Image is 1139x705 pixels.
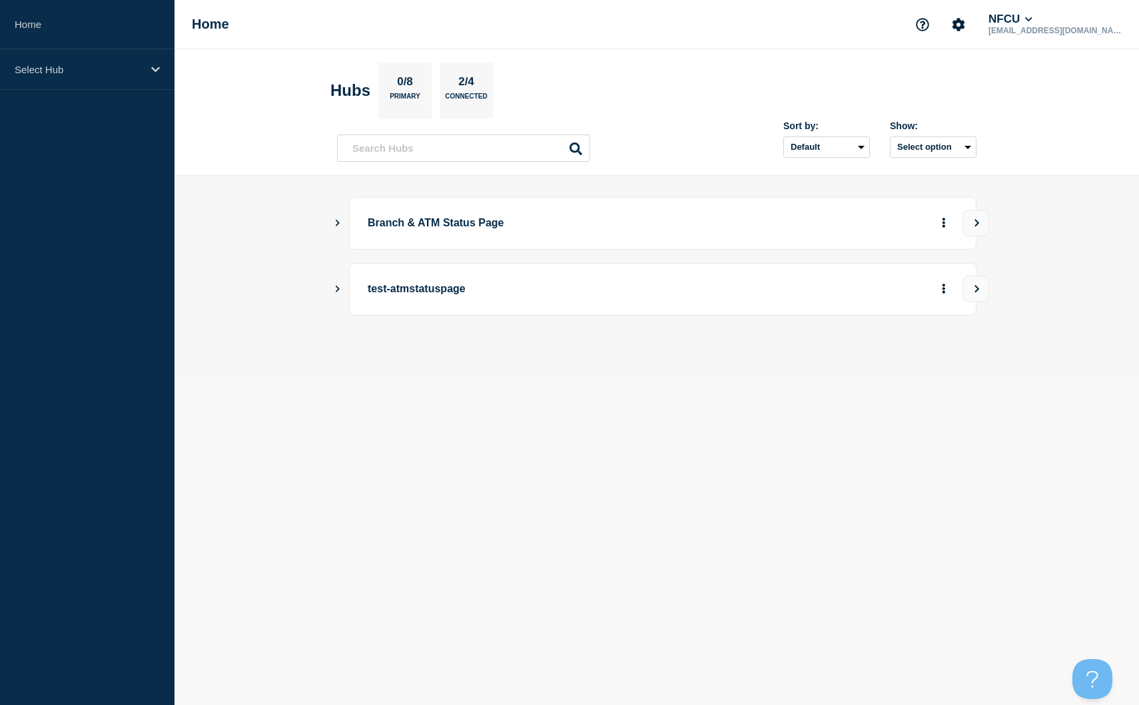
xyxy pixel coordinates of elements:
p: Connected [445,93,487,107]
h1: Home [192,17,229,32]
button: Show Connected Hubs [334,284,341,294]
h2: Hubs [330,81,370,100]
button: Account settings [945,11,972,39]
button: View [962,276,989,302]
p: Branch & ATM Status Page [368,211,736,236]
button: Support [909,11,937,39]
button: Show Connected Hubs [334,218,341,228]
select: Sort by [783,136,870,158]
button: View [962,210,989,236]
p: test-atmstatuspage [368,277,736,302]
button: NFCU [986,13,1035,26]
div: Show: [890,120,976,131]
p: 0/8 [392,75,418,93]
p: Select Hub [15,64,143,75]
button: More actions [935,211,952,236]
div: Sort by: [783,120,870,131]
button: Select option [890,136,976,158]
p: [EMAIL_ADDRESS][DOMAIN_NAME] [986,26,1124,35]
input: Search Hubs [337,134,590,162]
button: More actions [935,277,952,302]
p: 2/4 [454,75,480,93]
p: Primary [390,93,420,107]
iframe: Help Scout Beacon - Open [1072,659,1112,699]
